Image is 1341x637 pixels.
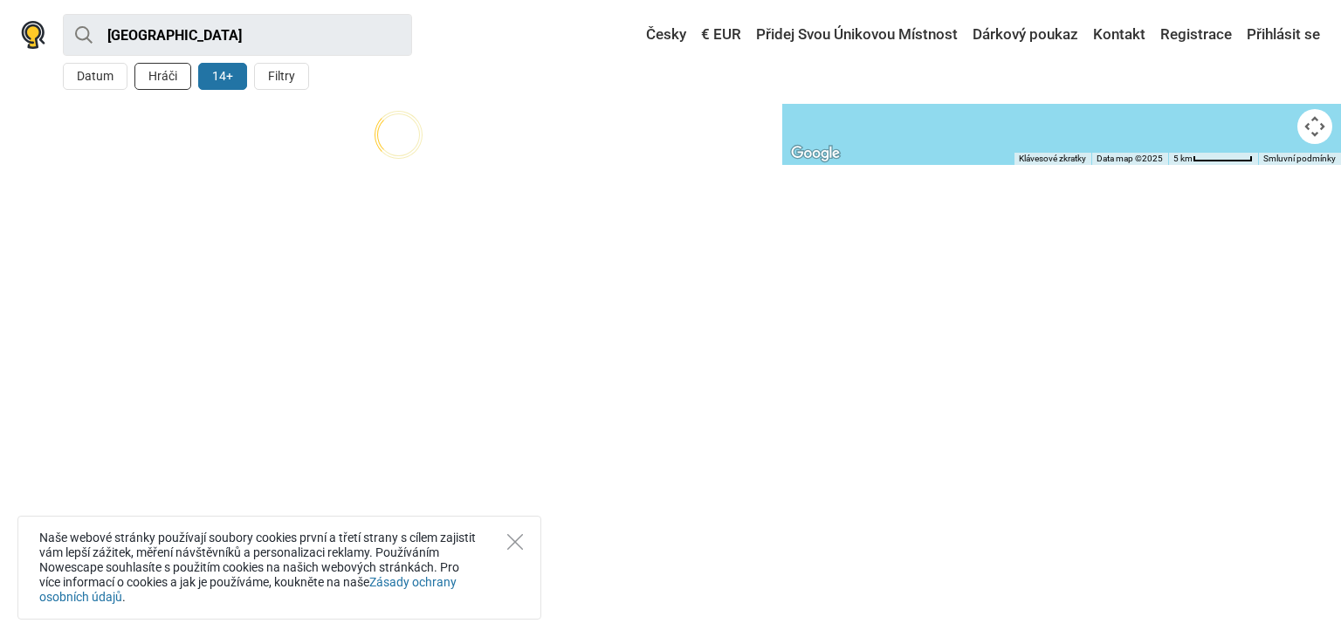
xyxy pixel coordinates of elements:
[507,534,523,550] button: Close
[1089,19,1150,51] a: Kontakt
[1168,153,1258,165] button: Měřítko mapy: 65 px = 5 km
[1263,154,1336,163] a: Smluvní podmínky (otevře se na nové kartě)
[63,63,127,90] button: Datum
[752,19,962,51] a: Přidej Svou Únikovou Místnost
[787,142,844,165] img: Google
[634,29,646,41] img: Česky
[1019,153,1086,165] button: Klávesové zkratky
[1297,109,1332,144] button: Ovládání kamery na mapě
[17,516,541,620] div: Naše webové stránky používají soubory cookies první a třetí strany s cílem zajistit vám lepší záž...
[1173,154,1193,163] span: 5 km
[63,14,412,56] input: try “London”
[254,63,309,90] button: Filtry
[1156,19,1236,51] a: Registrace
[968,19,1083,51] a: Dárkový poukaz
[134,63,191,90] button: Hráči
[1242,19,1320,51] a: Přihlásit se
[39,575,457,604] a: Zásady ochrany osobních údajů
[1097,154,1163,163] span: Data map ©2025
[697,19,746,51] a: € EUR
[787,142,844,165] a: Otevřít tuto oblast v Mapách Google (otevře nové okno)
[198,63,247,90] button: 14+
[21,21,45,49] img: Nowescape logo
[629,19,691,51] a: Česky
